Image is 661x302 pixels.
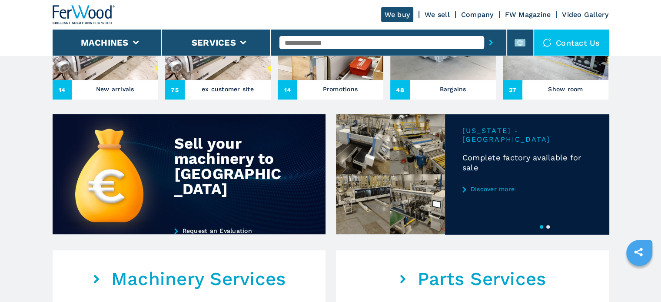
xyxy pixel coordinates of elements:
a: sharethis [628,241,649,263]
div: Contact us [534,30,609,56]
h3: Show room [548,83,583,95]
button: 1 [540,225,543,229]
a: Company [461,10,494,19]
span: 14 [53,80,72,100]
a: FW Magazine [505,10,551,19]
h3: Bargains [440,83,466,95]
em: Parts Services [418,268,546,290]
a: Discover more [462,186,591,192]
span: 14 [278,80,297,100]
span: 37 [503,80,522,100]
img: Contact us [543,38,551,47]
div: Sell your machinery to [GEOGRAPHIC_DATA] [174,136,288,197]
img: Complete factory available for sale [336,114,445,234]
a: Request an Evaluation [174,227,294,234]
button: Services [192,37,236,48]
button: submit-button [484,33,498,53]
h3: Promotions [323,83,358,95]
img: Sell your machinery to Ferwood [53,114,326,234]
img: Ferwood [53,5,115,24]
h3: ex customer site [202,83,254,95]
span: 75 [165,80,185,100]
button: Machines [81,37,129,48]
iframe: Chat [624,263,654,295]
a: Video Gallery [562,10,608,19]
span: 48 [390,80,410,100]
a: We buy [381,7,414,22]
h3: New arrivals [96,83,134,95]
em: Machinery Services [111,268,286,290]
button: 2 [546,225,550,229]
a: We sell [425,10,450,19]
